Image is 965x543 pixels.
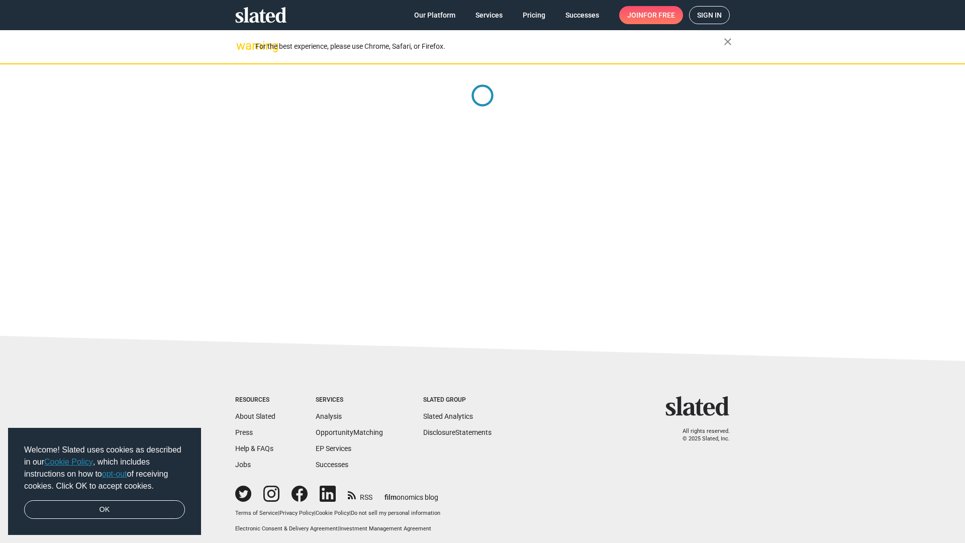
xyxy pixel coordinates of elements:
[24,500,185,519] a: dismiss cookie message
[316,461,348,469] a: Successes
[316,444,351,452] a: EP Services
[24,444,185,492] span: Welcome! Slated uses cookies as described in our , which includes instructions on how to of recei...
[475,6,503,24] span: Services
[643,6,675,24] span: for free
[423,396,492,404] div: Slated Group
[235,461,251,469] a: Jobs
[689,6,730,24] a: Sign in
[255,40,724,53] div: For the best experience, please use Chrome, Safari, or Firefox.
[235,510,278,516] a: Terms of Service
[423,412,473,420] a: Slated Analytics
[235,412,275,420] a: About Slated
[235,444,273,452] a: Help & FAQs
[278,510,279,516] span: |
[515,6,553,24] a: Pricing
[235,396,275,404] div: Resources
[348,487,372,502] a: RSS
[467,6,511,24] a: Services
[406,6,463,24] a: Our Platform
[279,510,314,516] a: Privacy Policy
[557,6,607,24] a: Successes
[523,6,545,24] span: Pricing
[316,396,383,404] div: Services
[565,6,599,24] span: Successes
[102,470,127,478] a: opt-out
[235,428,253,436] a: Press
[316,428,383,436] a: OpportunityMatching
[697,7,722,24] span: Sign in
[316,510,349,516] a: Cookie Policy
[384,493,397,501] span: film
[414,6,455,24] span: Our Platform
[339,525,431,532] a: Investment Management Agreement
[316,412,342,420] a: Analysis
[8,428,201,535] div: cookieconsent
[672,428,730,442] p: All rights reserved. © 2025 Slated, Inc.
[349,510,351,516] span: |
[627,6,675,24] span: Join
[44,458,93,466] a: Cookie Policy
[423,428,492,436] a: DisclosureStatements
[314,510,316,516] span: |
[235,525,338,532] a: Electronic Consent & Delivery Agreement
[236,40,248,52] mat-icon: warning
[619,6,683,24] a: Joinfor free
[351,510,440,517] button: Do not sell my personal information
[384,485,438,502] a: filmonomics blog
[338,525,339,532] span: |
[722,36,734,48] mat-icon: close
